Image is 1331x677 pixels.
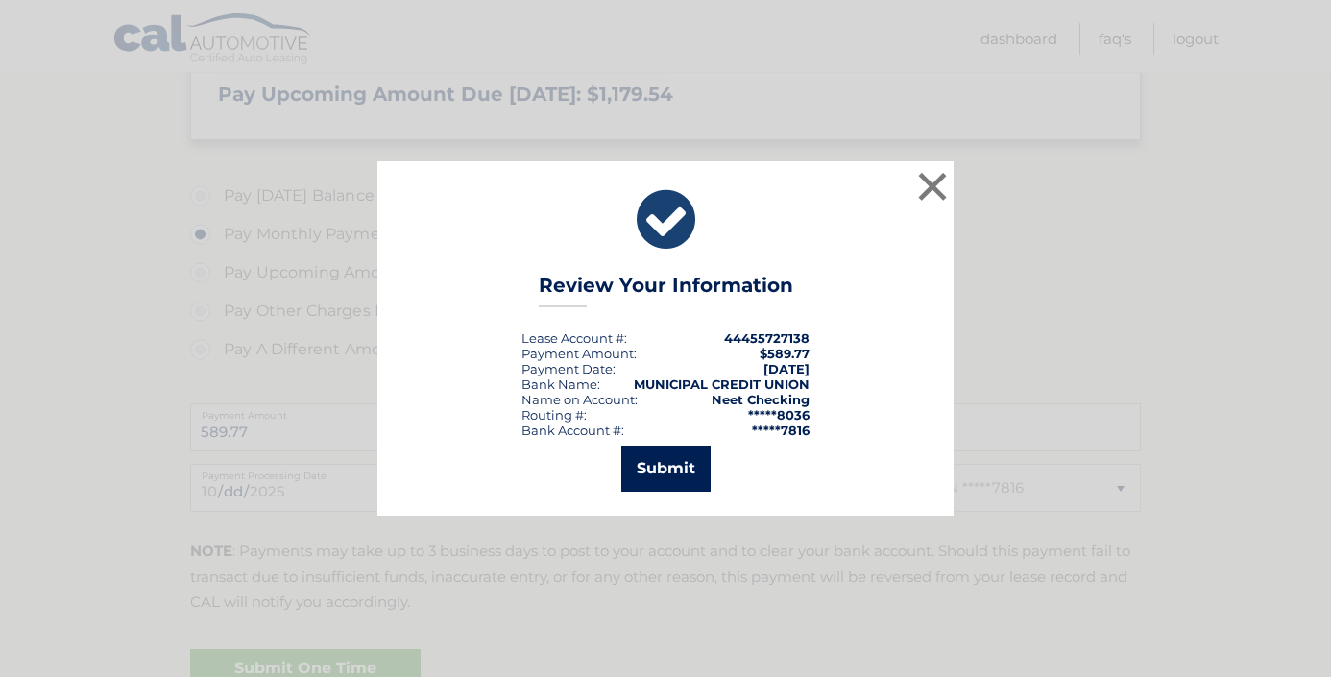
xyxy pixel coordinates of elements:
[521,376,600,392] div: Bank Name:
[539,274,793,307] h3: Review Your Information
[521,346,637,361] div: Payment Amount:
[521,407,587,423] div: Routing #:
[521,392,638,407] div: Name on Account:
[763,361,810,376] span: [DATE]
[634,376,810,392] strong: MUNICIPAL CREDIT UNION
[521,361,616,376] div: :
[621,446,711,492] button: Submit
[724,330,810,346] strong: 44455727138
[521,330,627,346] div: Lease Account #:
[760,346,810,361] span: $589.77
[712,392,810,407] strong: Neet Checking
[521,423,624,438] div: Bank Account #:
[913,167,952,206] button: ×
[521,361,613,376] span: Payment Date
